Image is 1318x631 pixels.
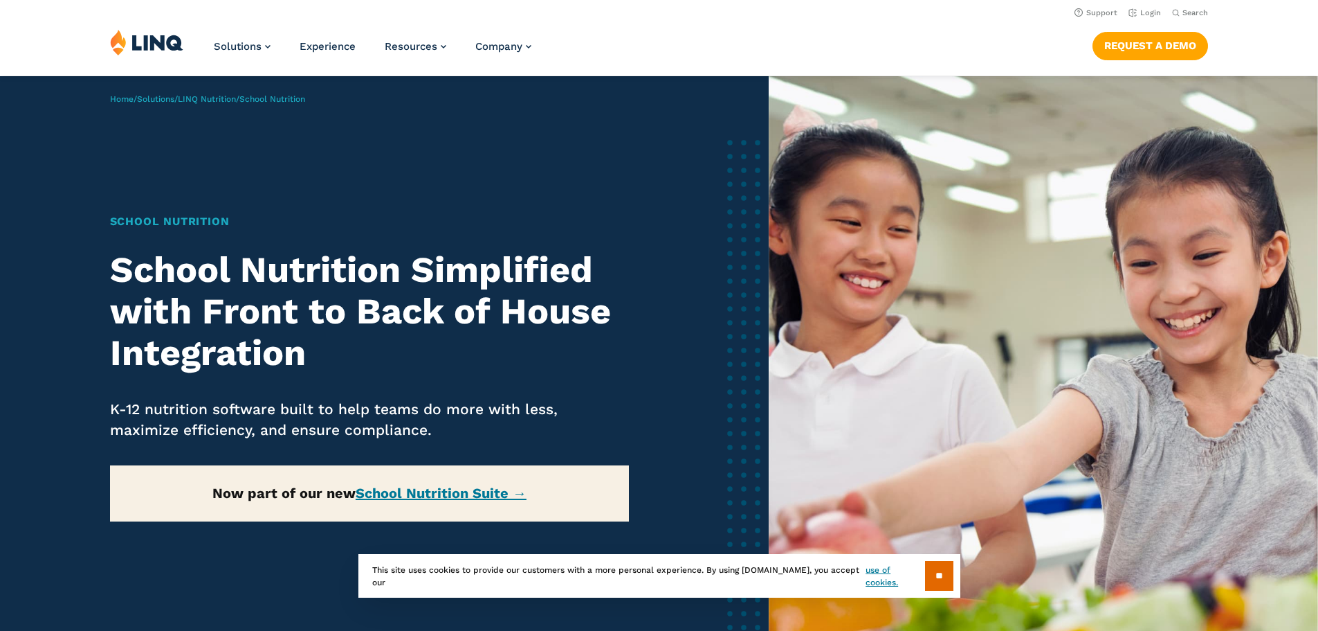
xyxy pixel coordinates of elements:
button: Open Search Bar [1172,8,1208,18]
strong: Now part of our new [212,485,527,501]
img: LINQ | K‑12 Software [110,29,183,55]
a: Company [475,40,531,53]
a: LINQ Nutrition [178,94,236,104]
a: Experience [300,40,356,53]
nav: Button Navigation [1092,29,1208,60]
a: Home [110,94,134,104]
a: Support [1074,8,1117,17]
p: K-12 nutrition software built to help teams do more with less, maximize efficiency, and ensure co... [110,399,630,441]
a: Solutions [137,94,174,104]
a: School Nutrition Suite → [356,485,527,501]
h1: School Nutrition [110,213,630,230]
span: Resources [385,40,437,53]
a: Resources [385,40,446,53]
span: School Nutrition [239,94,305,104]
span: Solutions [214,40,262,53]
a: Request a Demo [1092,32,1208,60]
h2: School Nutrition Simplified with Front to Back of House Integration [110,249,630,373]
a: Solutions [214,40,271,53]
div: This site uses cookies to provide our customers with a more personal experience. By using [DOMAIN... [358,554,960,598]
a: Login [1128,8,1161,17]
span: Search [1182,8,1208,17]
nav: Primary Navigation [214,29,531,75]
span: Company [475,40,522,53]
span: / / / [110,94,305,104]
a: use of cookies. [866,564,924,589]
